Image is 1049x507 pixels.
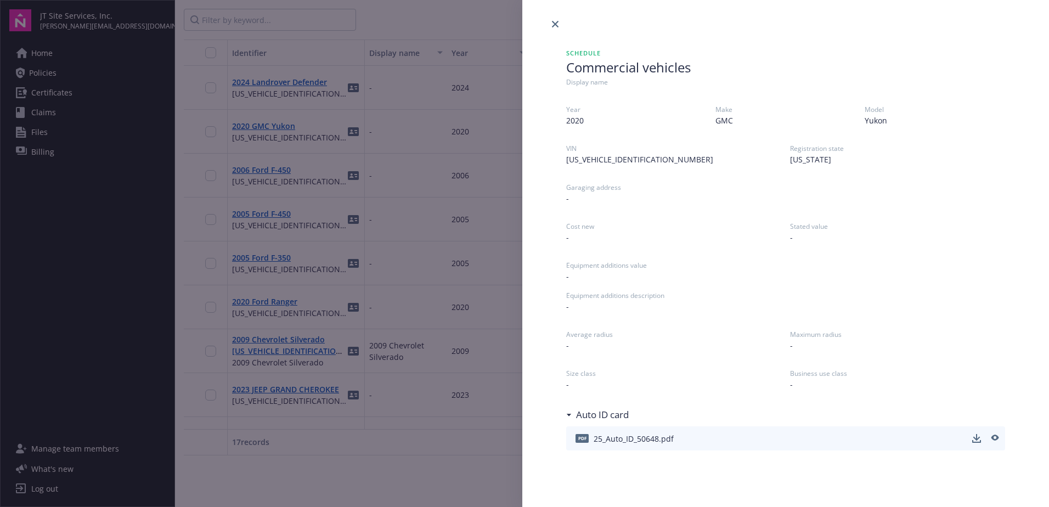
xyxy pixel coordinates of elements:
span: [US_VEHICLE_IDENTIFICATION_NUMBER] [566,154,781,165]
span: Cost new [566,222,781,232]
span: Size class [566,369,781,379]
span: Make [715,105,856,115]
span: - [790,232,1005,243]
span: 25_Auto_ID_50648.pdf [594,433,674,444]
span: - [566,340,781,351]
span: Commercial vehicles [566,58,1005,77]
span: - [566,193,1005,204]
span: Model [865,105,1005,115]
span: - [790,379,1005,390]
span: pdf [576,434,589,442]
a: preview [988,432,1001,445]
span: GMC [715,115,856,126]
span: Stated value [790,222,1005,232]
span: Display name [566,77,1005,87]
span: Schedule [566,48,1005,58]
span: Registration state [790,144,1005,154]
span: - [790,340,1005,351]
h3: Auto ID card [576,408,629,422]
span: Year [566,105,707,115]
div: Auto ID card [566,408,629,422]
a: download [970,432,983,445]
span: - [566,232,781,243]
span: - [566,271,1005,282]
span: Average radius [566,330,781,340]
span: Equipment additions description [566,291,1005,301]
span: - [566,379,781,390]
span: Garaging address [566,183,1005,193]
span: Equipment additions value [566,261,1005,271]
span: 2020 [566,115,707,126]
span: [US_STATE] [790,154,1005,165]
span: - [566,301,1005,312]
span: VIN [566,144,781,154]
span: Business use class [790,369,1005,379]
a: close [549,18,562,31]
span: Maximum radius [790,330,1005,340]
span: Yukon [865,115,1005,126]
